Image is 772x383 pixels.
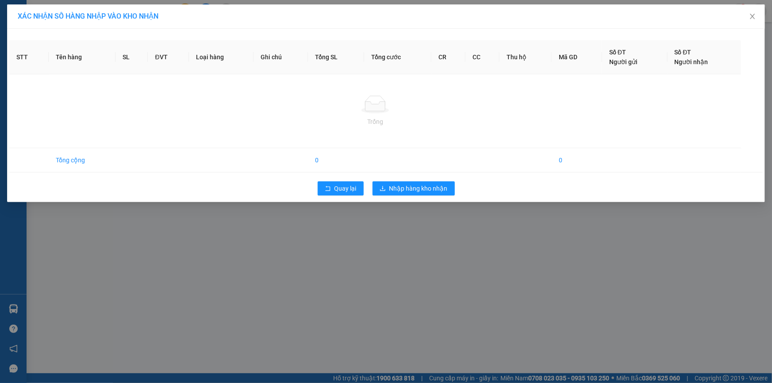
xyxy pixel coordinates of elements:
button: rollbackQuay lại [318,181,364,195]
span: Quay lại [334,184,357,193]
span: Người gửi [609,58,638,65]
th: Tên hàng [49,40,115,74]
th: Loại hàng [189,40,253,74]
span: rollback [325,185,331,192]
span: XÁC NHẬN SỐ HÀNG NHẬP VÀO KHO NHẬN [18,12,158,20]
th: STT [9,40,49,74]
span: close [749,13,756,20]
th: SL [115,40,148,74]
td: 0 [552,148,602,172]
th: Ghi chú [253,40,308,74]
span: Số ĐT [609,49,626,56]
span: Nhập hàng kho nhận [389,184,448,193]
div: Trống [16,117,734,126]
th: ĐVT [148,40,188,74]
td: Tổng cộng [49,148,115,172]
span: download [380,185,386,192]
th: Mã GD [552,40,602,74]
span: Số ĐT [675,49,691,56]
th: CC [465,40,499,74]
span: Người nhận [675,58,708,65]
td: 0 [308,148,365,172]
th: Tổng cước [364,40,431,74]
button: Close [740,4,765,29]
button: downloadNhập hàng kho nhận [373,181,455,195]
th: Tổng SL [308,40,365,74]
th: Thu hộ [499,40,552,74]
th: CR [431,40,465,74]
